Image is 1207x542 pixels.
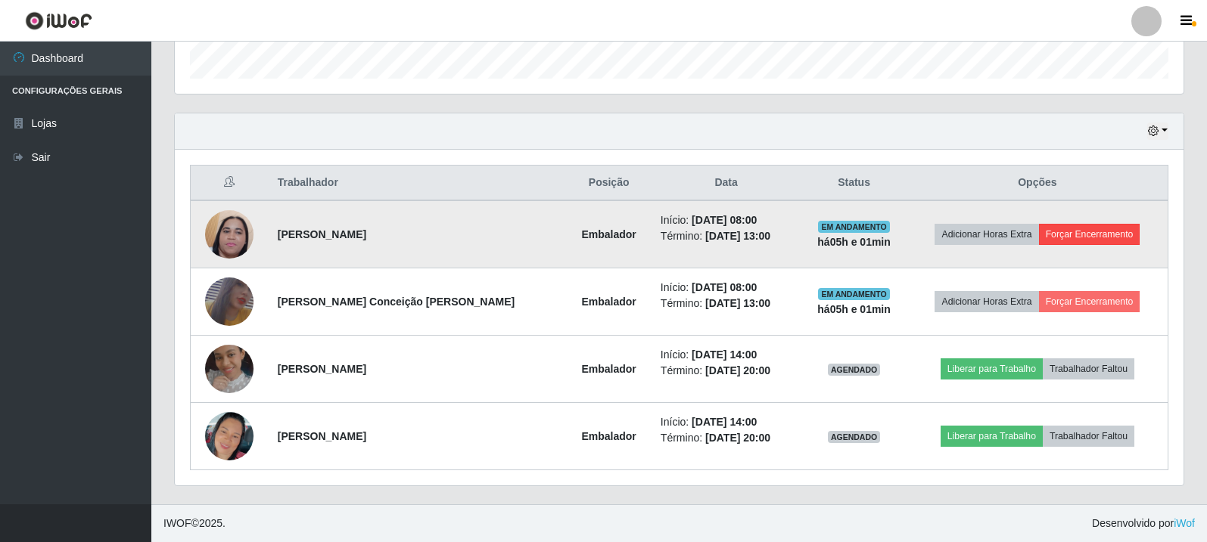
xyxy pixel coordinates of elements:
li: Início: [661,414,792,430]
time: [DATE] 14:00 [692,416,757,428]
span: EM ANDAMENTO [818,221,890,233]
strong: há 05 h e 01 min [817,303,891,315]
time: [DATE] 20:00 [705,364,770,376]
button: Liberar para Trabalho [941,426,1043,447]
a: iWof [1174,517,1195,529]
span: © 2025 . [163,516,226,531]
th: Trabalhador [269,166,567,201]
time: [DATE] 13:00 [705,230,770,242]
img: 1755485797079.jpeg [205,267,254,337]
strong: há 05 h e 01 min [817,236,891,248]
strong: [PERSON_NAME] [278,228,366,240]
img: 1733797233446.jpeg [205,345,254,393]
span: AGENDADO [828,431,881,443]
time: [DATE] 08:00 [692,281,757,293]
li: Início: [661,347,792,363]
button: Adicionar Horas Extra [935,224,1038,245]
img: 1739383182576.jpeg [205,181,254,288]
time: [DATE] 08:00 [692,214,757,226]
li: Término: [661,363,792,379]
strong: [PERSON_NAME] [278,430,366,442]
span: EM ANDAMENTO [818,288,890,300]
time: [DATE] 13:00 [705,297,770,309]
li: Término: [661,228,792,244]
strong: [PERSON_NAME] [278,363,366,375]
img: 1745632690933.jpeg [205,393,254,479]
button: Forçar Encerramento [1039,291,1140,312]
button: Forçar Encerramento [1039,224,1140,245]
button: Liberar para Trabalho [941,358,1043,379]
button: Trabalhador Faltou [1043,426,1134,447]
time: [DATE] 20:00 [705,432,770,444]
li: Início: [661,212,792,228]
button: Trabalhador Faltou [1043,358,1134,379]
strong: Embalador [581,430,636,442]
li: Término: [661,430,792,446]
strong: Embalador [581,363,636,375]
img: CoreUI Logo [25,11,92,30]
strong: [PERSON_NAME] Conceição [PERSON_NAME] [278,296,515,308]
th: Status [801,166,907,201]
time: [DATE] 14:00 [692,348,757,361]
span: IWOF [163,517,191,529]
li: Início: [661,280,792,296]
strong: Embalador [581,228,636,240]
span: AGENDADO [828,364,881,376]
span: Desenvolvido por [1092,516,1195,531]
th: Opções [907,166,1168,201]
th: Posição [566,166,651,201]
li: Término: [661,296,792,311]
strong: Embalador [581,296,636,308]
button: Adicionar Horas Extra [935,291,1038,312]
th: Data [652,166,801,201]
